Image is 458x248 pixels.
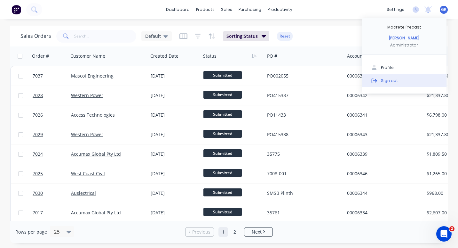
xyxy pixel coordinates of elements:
[436,226,452,242] iframe: Intercom live chat
[71,170,105,177] a: West Coast Civil
[20,33,51,39] h1: Sales Orders
[223,31,269,41] button: Sorting:Status
[387,24,421,30] div: Macrete Precast
[33,125,71,144] a: 7029
[151,170,198,177] div: [DATE]
[347,151,418,157] div: 00006339
[33,184,71,203] a: 7030
[277,32,293,41] button: Reset
[362,74,446,87] button: Sign out
[347,73,418,79] div: 00006350
[33,145,71,164] a: 7024
[71,112,115,118] a: Access Technologies
[267,53,277,59] div: PO #
[381,78,398,83] div: Sign out
[33,210,43,216] span: 7017
[347,112,418,118] div: 00006341
[381,65,394,70] div: Profile
[267,73,338,79] div: PO002055
[12,5,21,14] img: Factory
[244,229,272,235] a: Next page
[347,92,418,99] div: 00006342
[71,190,96,196] a: Auslectrical
[267,131,338,138] div: PO415338
[203,169,242,177] span: Submitted
[347,210,418,216] div: 00006334
[33,203,71,222] a: 7017
[33,151,43,157] span: 7024
[71,92,103,98] a: Western Power
[186,229,214,235] a: Previous page
[71,73,114,79] a: Mascot Engineering
[265,5,296,14] div: productivity
[70,53,105,59] div: Customer Name
[383,5,407,14] div: settings
[267,210,338,216] div: 35761
[151,73,198,79] div: [DATE]
[33,73,43,79] span: 7037
[347,190,418,196] div: 00006344
[33,66,71,86] a: 7037
[33,170,43,177] span: 7025
[151,210,198,216] div: [DATE]
[151,151,198,157] div: [DATE]
[267,92,338,99] div: PO415337
[71,210,121,216] a: Accumax Global Pty Ltd
[267,170,338,177] div: 7008-001
[71,131,103,137] a: Western Power
[33,92,43,99] span: 7028
[203,53,217,59] div: Status
[183,227,275,237] ul: Pagination
[347,131,418,138] div: 00006343
[203,149,242,157] span: Submitted
[449,226,454,231] span: 2
[218,5,235,14] div: sales
[203,188,242,196] span: Submitted
[15,229,47,235] span: Rows per page
[71,151,121,157] a: Accumax Global Pty Ltd
[267,151,338,157] div: 35775
[33,86,71,105] a: 7028
[235,5,265,14] div: purchasing
[226,33,258,39] span: Sorting: Status
[203,208,242,216] span: Submitted
[151,112,198,118] div: [DATE]
[347,53,389,59] div: Accounting Order #
[218,227,228,237] a: Page 1 is your current page
[33,131,43,138] span: 7029
[74,30,137,43] input: Search...
[203,110,242,118] span: Submitted
[203,130,242,138] span: Submitted
[252,229,262,235] span: Next
[193,5,218,14] div: products
[151,190,198,196] div: [DATE]
[203,71,242,79] span: Submitted
[151,131,198,138] div: [DATE]
[151,92,198,99] div: [DATE]
[33,105,71,125] a: 7026
[362,61,446,74] button: Profile
[33,112,43,118] span: 7026
[441,7,446,12] span: GR
[267,190,338,196] div: SMSB Plinth
[347,170,418,177] div: 00006346
[390,42,418,48] div: Administrator
[389,35,419,41] div: [PERSON_NAME]
[32,53,49,59] div: Order #
[203,91,242,99] span: Submitted
[150,53,178,59] div: Created Date
[145,33,161,39] span: Default
[163,5,193,14] a: dashboard
[33,190,43,196] span: 7030
[192,229,210,235] span: Previous
[230,227,240,237] a: Page 2
[33,164,71,183] a: 7025
[267,112,338,118] div: PO11433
